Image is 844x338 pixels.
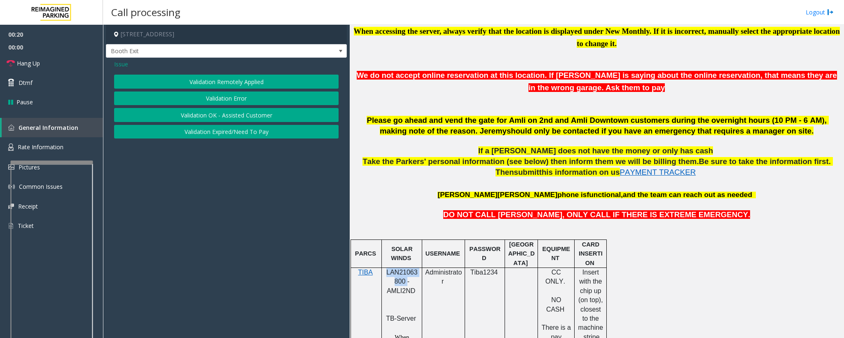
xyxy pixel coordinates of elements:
span: LAN21063800 - AMLI2ND [386,269,418,294]
span: nsert with the chip up [579,269,604,294]
span: . [563,278,565,285]
img: 'icon' [8,164,14,170]
span: . [811,127,814,135]
span: If a [PERSON_NAME] does not have the money or only has cash [478,146,713,155]
span: Tiba1234 [470,269,498,276]
span: should only be contacted if you have an emergency that requires a manager on site [507,127,811,135]
span: submit [514,168,539,176]
span: We do not accept online reservation at this location. If [PERSON_NAME] is saying about the online... [357,71,837,92]
span: PASSWORD [469,246,500,261]
a: General Information [2,118,103,137]
span: CARD INSERTION [579,241,603,266]
span: functional, [587,190,623,199]
img: 'icon' [8,143,14,151]
span: When accessing the server, always verify that the location is displayed under New Monthly. If it ... [354,27,840,48]
span: PARCS [355,250,376,257]
span: Issue [114,60,128,68]
span: I [582,269,584,276]
span: PAYMENT TRACKER [620,168,696,176]
img: 'icon' [8,124,14,131]
span: this information on us [539,168,620,176]
img: logout [827,8,834,16]
span: eremy [484,127,507,135]
span: and the team can reach out as needed [623,190,752,199]
a: PAYMENT TRACKER [620,169,696,176]
span: Be sure to take the information first. Then [496,157,833,176]
span: [PERSON_NAME] [437,190,497,199]
button: Validation Expired/Need To Pay [114,125,339,139]
img: 'icon' [8,222,14,230]
span: [GEOGRAPHIC_DATA] [508,241,535,266]
a: Logout [806,8,834,16]
span: . [697,157,699,166]
span: Rate Information [18,143,63,151]
span: Dtmf [19,78,33,87]
button: Validation Error [114,92,339,106]
span: Pause [16,98,33,106]
span: Booth Exit [106,45,299,58]
span: phone is [557,190,587,199]
span: General Information [19,124,78,131]
button: Validation Remotely Applied [114,75,339,89]
span: [PERSON_NAME] [498,190,557,199]
span: Please go ahead and vend the gate for Amli on 2nd and Amli Downtown customers during the overnigh... [367,116,829,135]
span: (on top), closest to the machine [578,296,605,331]
img: 'icon' [8,204,14,209]
h3: Call processing [107,2,185,22]
button: Validation OK - Assisted Customer [114,108,339,122]
span: EQUIPMENT [542,246,570,261]
img: 'icon' [8,183,15,190]
span: There is a [542,324,571,331]
span: Take the Parkers' personal information (see below) then inform them we will be billing them [362,157,697,166]
span: USERNAME [426,250,460,257]
span: Hang Up [17,59,40,68]
span: DO NOT CALL [PERSON_NAME], ONLY CALL IF THERE IS EXTREME EMERGENCY. [443,210,750,219]
span: TB-Server [386,315,416,322]
h4: [STREET_ADDRESS] [106,25,347,44]
span: NO CASH [546,296,564,312]
a: TIBA [358,269,373,276]
span: SOLAR WINDS [391,246,414,261]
